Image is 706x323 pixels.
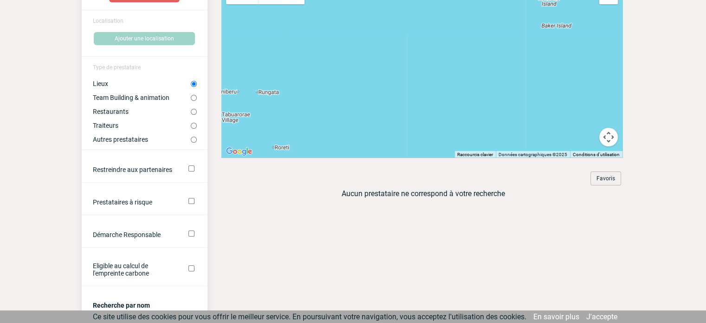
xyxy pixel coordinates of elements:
span: Ce site utilise des cookies pour vous offrir le meilleur service. En poursuivant votre navigation... [93,312,526,321]
label: Lieux [93,80,191,87]
p: Aucun prestataire ne correspond à votre recherche [222,189,625,198]
label: Autres prestataires [93,136,191,143]
label: Prestataires à risque [93,198,176,206]
button: Raccourcis clavier [457,152,493,158]
a: Ouvrir cette zone dans Google Maps (dans une nouvelle fenêtre) [224,145,254,158]
label: Traiteurs [93,122,191,129]
label: Restreindre aux partenaires [93,166,176,173]
input: Démarche Responsable [188,231,194,237]
span: Données cartographiques ©2025 [499,152,567,157]
span: Type de prestataire [93,64,141,71]
label: Restaurants [93,108,191,115]
label: Team Building & animation [93,94,191,101]
button: Commandes de la caméra de la carte [599,128,618,146]
img: Google [224,145,254,158]
div: Filtrer selon vos favoris [587,171,625,185]
div: Favoris [590,171,621,185]
a: En savoir plus [533,312,579,321]
a: Conditions d'utilisation [573,152,620,157]
a: J'accepte [586,312,617,321]
input: Eligible au calcul de l'empreinte carbone [188,265,194,271]
label: Eligible au calcul de l'empreinte carbone [93,262,176,277]
label: Recherche par nom [93,302,150,309]
span: Localisation [93,18,123,24]
label: Démarche Responsable [93,231,176,238]
button: Ajouter une localisation [94,32,195,45]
